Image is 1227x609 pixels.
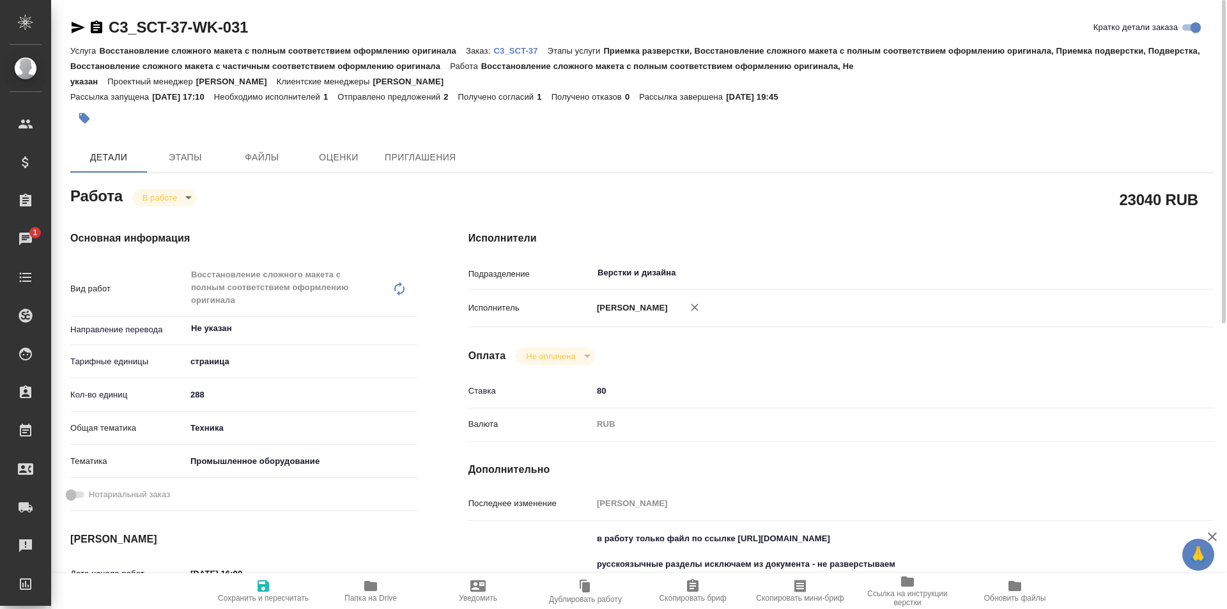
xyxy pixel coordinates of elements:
[70,231,417,246] h4: Основная информация
[1182,539,1214,571] button: 🙏
[70,389,186,401] p: Кол-во единиц
[458,92,537,102] p: Получено согласий
[552,92,625,102] p: Получено отказов
[152,92,214,102] p: [DATE] 17:10
[625,92,639,102] p: 0
[186,564,298,583] input: ✎ Введи что-нибудь
[186,351,417,373] div: страница
[155,150,216,166] span: Этапы
[468,302,592,314] p: Исполнитель
[337,92,444,102] p: Отправлено предложений
[1119,189,1198,210] h2: 23040 RUB
[592,382,1151,400] input: ✎ Введи что-нибудь
[277,77,373,86] p: Клиентские менеджеры
[592,302,668,314] p: [PERSON_NAME]
[549,595,622,604] span: Дублировать работу
[3,223,48,255] a: 1
[70,355,186,368] p: Тарифные единицы
[78,150,139,166] span: Детали
[186,451,417,472] div: Промышленное оборудование
[854,573,961,609] button: Ссылка на инструкции верстки
[468,418,592,431] p: Валюта
[344,594,397,603] span: Папка на Drive
[984,594,1046,603] span: Обновить файлы
[592,494,1151,513] input: Пустое поле
[681,293,709,321] button: Удалить исполнителя
[308,150,369,166] span: Оценки
[70,92,152,102] p: Рассылка запущена
[210,573,317,609] button: Сохранить и пересчитать
[132,189,196,206] div: В работе
[70,282,186,295] p: Вид работ
[746,573,854,609] button: Скопировать мини-бриф
[139,192,181,203] button: В работе
[231,150,293,166] span: Файлы
[493,46,547,56] p: C3_SCT-37
[70,455,186,468] p: Тематика
[89,488,170,501] span: Нотариальный заказ
[1093,21,1178,34] span: Кратко детали заказа
[1187,541,1209,568] span: 🙏
[410,327,413,330] button: Open
[468,348,506,364] h4: Оплата
[373,77,453,86] p: [PERSON_NAME]
[659,594,726,603] span: Скопировать бриф
[70,20,86,35] button: Скопировать ссылку для ЯМессенджера
[532,573,639,609] button: Дублировать работу
[25,226,45,239] span: 1
[70,46,99,56] p: Услуга
[99,46,466,56] p: Восстановление сложного макета с полным соответствием оформлению оригинала
[516,348,594,365] div: В работе
[214,92,323,102] p: Необходимо исполнителей
[70,422,186,435] p: Общая тематика
[522,351,579,362] button: Не оплачена
[459,594,497,603] span: Уведомить
[468,268,592,281] p: Подразделение
[861,589,953,607] span: Ссылка на инструкции верстки
[756,594,844,603] span: Скопировать мини-бриф
[107,77,196,86] p: Проектный менеджер
[468,497,592,510] p: Последнее изменение
[186,417,417,439] div: Техника
[468,572,592,585] p: Комментарий к работе
[1144,272,1146,274] button: Open
[548,46,604,56] p: Этапы услуги
[186,385,417,404] input: ✎ Введи что-нибудь
[639,573,746,609] button: Скопировать бриф
[89,20,104,35] button: Скопировать ссылку
[537,92,551,102] p: 1
[468,231,1213,246] h4: Исполнители
[466,46,493,56] p: Заказ:
[70,104,98,132] button: Добавить тэг
[726,92,788,102] p: [DATE] 19:45
[385,150,456,166] span: Приглашения
[70,183,123,206] h2: Работа
[450,61,481,71] p: Работа
[639,92,726,102] p: Рассылка завершена
[317,573,424,609] button: Папка на Drive
[70,46,1200,71] p: Приемка разверстки, Восстановление сложного макета с полным соответствием оформлению оригинала, П...
[592,413,1151,435] div: RUB
[444,92,458,102] p: 2
[70,323,186,336] p: Направление перевода
[468,462,1213,477] h4: Дополнительно
[323,92,337,102] p: 1
[493,45,547,56] a: C3_SCT-37
[218,594,309,603] span: Сохранить и пересчитать
[196,77,277,86] p: [PERSON_NAME]
[70,567,186,580] p: Дата начала работ
[424,573,532,609] button: Уведомить
[109,19,248,36] a: C3_SCT-37-WK-031
[468,385,592,397] p: Ставка
[70,532,417,547] h4: [PERSON_NAME]
[961,573,1069,609] button: Обновить файлы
